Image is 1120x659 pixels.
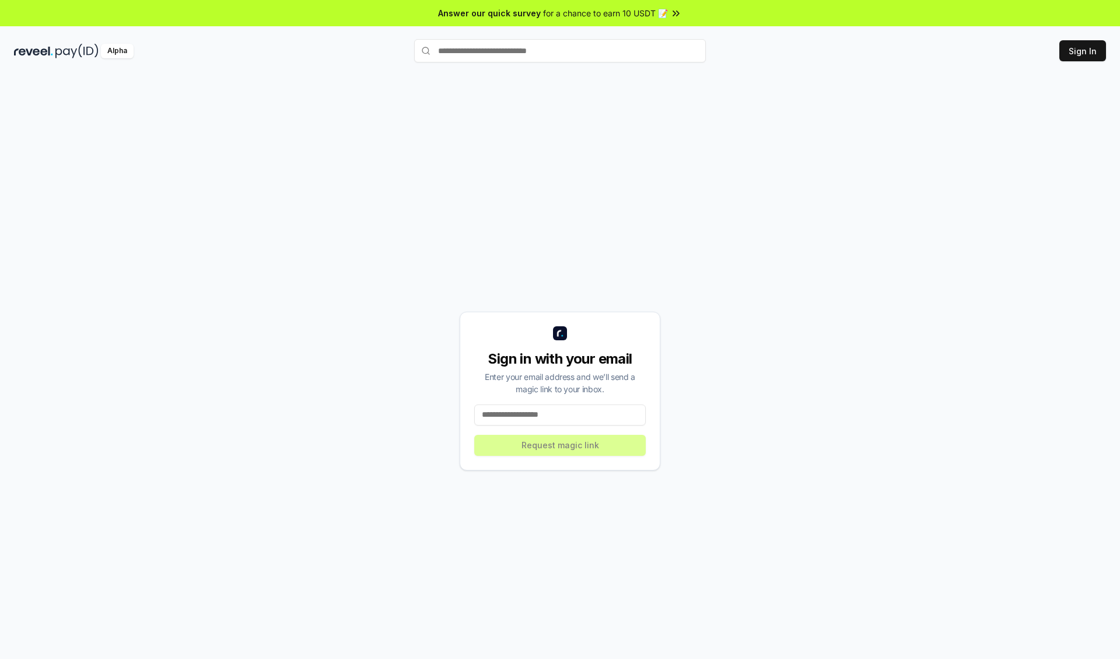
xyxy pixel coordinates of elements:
div: Sign in with your email [474,350,646,368]
div: Enter your email address and we’ll send a magic link to your inbox. [474,371,646,395]
span: for a chance to earn 10 USDT 📝 [543,7,668,19]
img: reveel_dark [14,44,53,58]
img: pay_id [55,44,99,58]
img: logo_small [553,326,567,340]
button: Sign In [1059,40,1106,61]
span: Answer our quick survey [438,7,541,19]
div: Alpha [101,44,134,58]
